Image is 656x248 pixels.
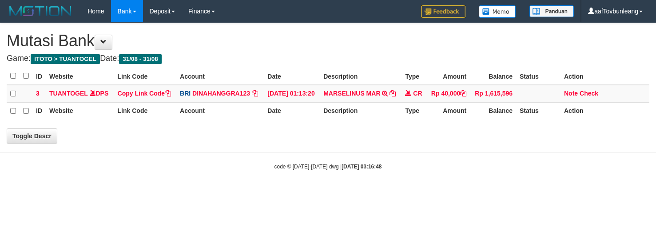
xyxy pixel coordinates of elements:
[516,68,561,85] th: Status
[470,85,516,103] td: Rp 1,615,596
[176,102,264,120] th: Account
[342,164,382,170] strong: [DATE] 03:16:48
[561,102,649,120] th: Action
[564,90,578,97] a: Note
[323,90,380,97] a: MARSELINUS MAR
[580,90,598,97] a: Check
[470,102,516,120] th: Balance
[561,68,649,85] th: Action
[426,85,470,103] td: Rp 40,000
[516,102,561,120] th: Status
[426,68,470,85] th: Amount
[402,102,426,120] th: Type
[320,68,402,85] th: Description
[402,68,426,85] th: Type
[114,102,176,120] th: Link Code
[264,102,320,120] th: Date
[7,4,74,18] img: MOTION_logo.png
[176,68,264,85] th: Account
[479,5,516,18] img: Button%20Memo.svg
[413,90,422,97] span: CR
[32,68,46,85] th: ID
[118,90,171,97] a: Copy Link Code
[7,54,649,63] h4: Game: Date:
[274,164,382,170] small: code © [DATE]-[DATE] dwg |
[46,68,114,85] th: Website
[320,102,402,120] th: Description
[470,68,516,85] th: Balance
[529,5,574,17] img: panduan.png
[426,102,470,120] th: Amount
[7,32,649,50] h1: Mutasi Bank
[7,128,57,144] a: Toggle Descr
[31,54,100,64] span: ITOTO > TUANTOGEL
[421,5,465,18] img: Feedback.jpg
[114,68,176,85] th: Link Code
[119,54,162,64] span: 31/08 - 31/08
[264,85,320,103] td: [DATE] 01:13:20
[264,68,320,85] th: Date
[36,90,40,97] span: 3
[32,102,46,120] th: ID
[46,85,114,103] td: DPS
[180,90,191,97] span: BRI
[46,102,114,120] th: Website
[192,90,250,97] a: DINAHANGGRA123
[49,90,88,97] a: TUANTOGEL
